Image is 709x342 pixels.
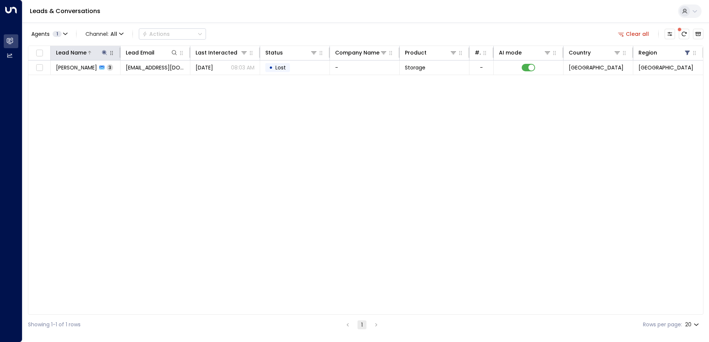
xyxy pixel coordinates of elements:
[53,31,62,37] span: 1
[35,49,44,58] span: Toggle select all
[110,31,117,37] span: All
[107,64,113,71] span: 3
[196,64,213,71] span: Aug 18, 2025
[82,29,127,39] button: Channel:All
[56,64,97,71] span: Harley Manders
[615,29,652,39] button: Clear all
[475,48,481,57] div: # of people
[56,48,108,57] div: Lead Name
[265,48,318,57] div: Status
[357,320,366,329] button: page 1
[275,64,286,71] span: Lost
[126,48,154,57] div: Lead Email
[196,48,237,57] div: Last Interacted
[638,64,693,71] span: Shropshire
[685,319,700,330] div: 20
[569,64,624,71] span: United Kingdom
[126,64,185,71] span: chris1157@hotmail.com
[569,48,591,57] div: Country
[480,64,483,71] div: -
[139,28,206,40] button: Actions
[343,320,381,329] nav: pagination navigation
[569,48,621,57] div: Country
[405,48,427,57] div: Product
[196,48,248,57] div: Last Interacted
[28,29,70,39] button: Agents1
[335,48,387,57] div: Company Name
[679,29,689,39] span: There are new threads available. Refresh the grid to view the latest updates.
[693,29,703,39] button: Archived Leads
[499,48,522,57] div: AI mode
[142,31,170,37] div: Actions
[139,28,206,40] div: Button group with a nested menu
[82,29,127,39] span: Channel:
[405,64,425,71] span: Storage
[31,31,50,37] span: Agents
[265,48,283,57] div: Status
[405,48,457,57] div: Product
[269,61,273,74] div: •
[35,63,44,72] span: Toggle select row
[638,48,657,57] div: Region
[475,48,488,57] div: # of people
[638,48,691,57] div: Region
[231,64,254,71] p: 08:03 AM
[335,48,380,57] div: Company Name
[665,29,675,39] button: Customize
[28,321,81,329] div: Showing 1-1 of 1 rows
[330,60,400,75] td: -
[126,48,178,57] div: Lead Email
[499,48,551,57] div: AI mode
[643,321,682,329] label: Rows per page:
[30,7,100,15] a: Leads & Conversations
[56,48,87,57] div: Lead Name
